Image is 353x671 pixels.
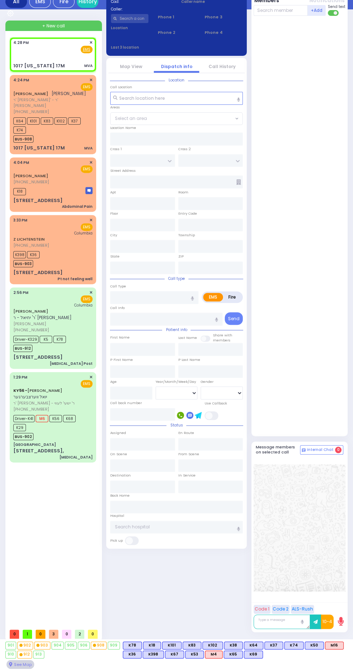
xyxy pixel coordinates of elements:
[63,415,76,422] span: K68
[81,83,93,91] span: EMS
[13,218,27,223] span: 3:33 PM
[110,92,243,105] input: Search location here
[13,40,29,45] span: 4:28 PM
[110,233,117,238] label: City
[33,651,44,658] div: 913
[224,650,243,658] div: K65
[165,650,184,658] div: BLS
[111,25,149,31] label: Location
[13,97,90,109] span: ר' [PERSON_NAME]' - ר' [PERSON_NAME]
[185,650,204,658] div: K53
[13,188,26,195] span: K18
[13,91,48,97] a: [PERSON_NAME]
[111,14,149,23] input: Search a contact
[13,109,49,115] span: [PHONE_NUMBER]
[81,380,93,388] span: EMS
[162,641,182,649] div: K101
[254,5,308,16] input: Search member
[13,400,90,406] span: ר' [PERSON_NAME] - ר' ישעי' לעווי
[162,641,182,649] div: BLS
[307,447,334,452] span: Internal Chat
[13,433,33,440] span: BUS-902
[85,187,93,194] img: message-box.svg
[110,538,123,543] label: Pick up
[224,641,243,649] div: BLS
[256,445,300,454] h5: Message members on selected call
[110,521,243,534] input: Search hospital
[156,379,198,384] div: Year/Month/Week/Day
[291,605,314,614] button: ALS-Rush
[89,160,93,166] span: ✕
[13,321,90,327] span: [PERSON_NAME]
[325,641,344,649] div: ALS
[305,641,324,649] div: K50
[165,276,188,281] span: Call type
[54,117,67,125] span: K102
[35,642,50,649] div: 903
[59,455,93,460] div: [MEDICAL_DATA]
[110,473,131,478] label: Destination
[111,45,177,50] label: Last 3 location
[110,452,127,457] label: On Scene
[78,642,89,649] div: 906
[203,293,223,301] label: EMS
[13,388,62,393] a: [PERSON_NAME]
[264,641,283,649] div: BLS
[13,62,65,70] div: 1017 [US_STATE] 17M
[18,642,33,649] div: 902
[13,406,49,412] span: [PHONE_NUMBER]
[284,641,304,649] div: K74
[84,63,93,68] div: MVA
[162,327,191,332] span: Patient info
[13,327,49,333] span: [PHONE_NUMBER]
[321,614,334,629] button: 10-4
[225,312,243,325] button: Send
[110,85,132,90] label: Call Location
[110,211,118,216] label: Floor
[13,260,33,267] span: BUS-903
[89,40,93,46] span: ✕
[13,354,63,361] div: [STREET_ADDRESS]
[111,6,172,12] label: Caller:
[183,641,201,649] div: K83
[305,641,324,649] div: BLS
[120,63,142,70] a: Map View
[157,30,195,36] span: Phone 2
[58,276,93,282] div: Pt not feeling well
[254,605,271,614] button: Code 1
[223,293,242,301] label: Fire
[81,223,93,231] span: EMS
[42,23,65,29] span: + New call
[202,641,223,649] div: K102
[302,448,305,452] img: comment-alt.png
[110,168,136,173] label: Street Address
[49,630,58,639] span: 3
[6,660,34,669] div: See map
[178,254,184,259] label: ZIP
[89,217,93,223] span: ✕
[335,447,341,453] span: 0
[110,105,120,110] label: Areas
[236,179,241,185] span: Other building occupants
[13,415,35,422] span: Driver-K41
[13,308,48,314] a: [PERSON_NAME]
[13,269,63,276] div: [STREET_ADDRESS]
[115,115,147,122] span: Select an area
[205,650,223,658] div: M4
[264,641,283,649] div: K37
[49,415,62,422] span: K56
[13,144,65,152] div: 1017 [US_STATE] 17M
[178,190,188,195] label: Room
[110,401,142,406] label: Call back number
[143,650,164,658] div: BLS
[284,641,304,649] div: BLS
[52,90,86,97] span: [PERSON_NAME]
[325,641,344,649] div: M16
[108,642,119,649] div: 909
[13,388,27,393] span: KY56 -
[41,117,53,125] span: K83
[178,147,191,152] label: Cross 2
[13,290,28,295] span: 2:56 PM
[110,513,124,518] label: Hospital
[13,447,64,455] div: [STREET_ADDRESS],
